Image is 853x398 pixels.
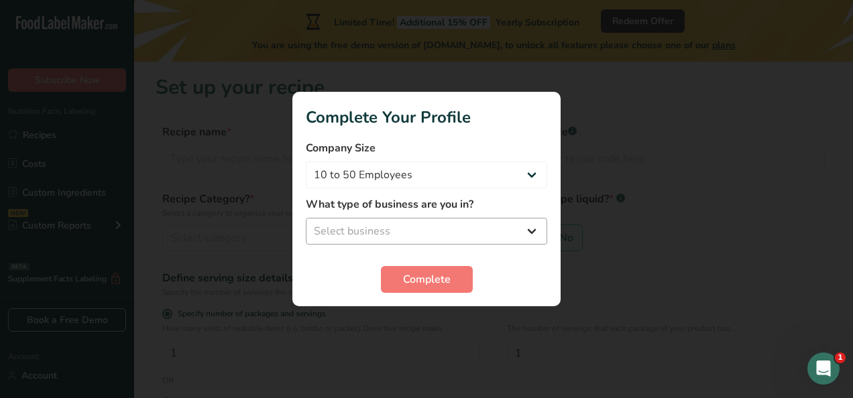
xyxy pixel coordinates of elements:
h1: Complete Your Profile [306,105,547,129]
span: 1 [835,352,846,363]
button: Complete [381,266,473,293]
span: Complete [403,271,451,287]
iframe: Intercom live chat [807,352,840,385]
label: What type of business are you in? [306,196,547,212]
label: Company Size [306,140,547,156]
